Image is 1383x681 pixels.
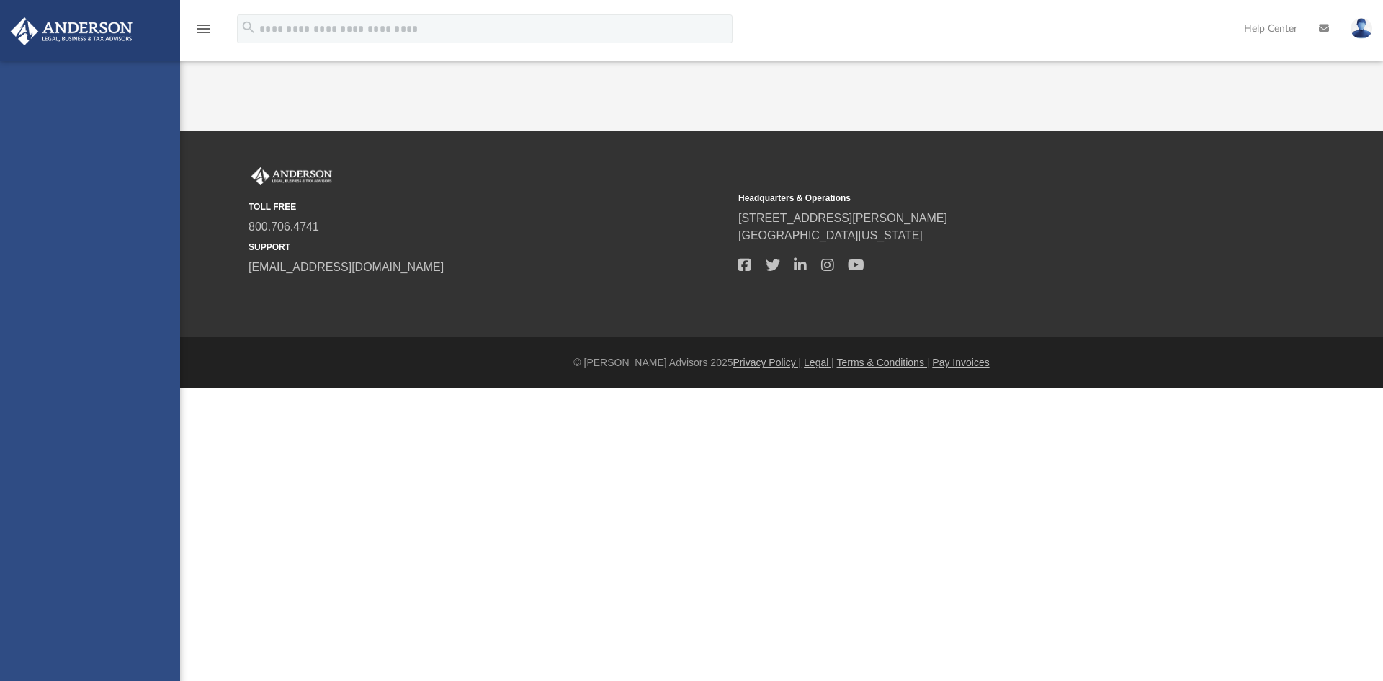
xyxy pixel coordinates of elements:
small: TOLL FREE [249,200,728,213]
a: Terms & Conditions | [837,357,930,368]
small: Headquarters & Operations [738,192,1218,205]
a: Legal | [804,357,834,368]
a: 800.706.4741 [249,221,319,233]
a: [STREET_ADDRESS][PERSON_NAME] [738,212,947,224]
a: [GEOGRAPHIC_DATA][US_STATE] [738,229,923,241]
a: menu [194,27,212,37]
a: Pay Invoices [932,357,989,368]
i: menu [194,20,212,37]
img: User Pic [1351,18,1372,39]
small: SUPPORT [249,241,728,254]
img: Anderson Advisors Platinum Portal [249,167,335,186]
a: Privacy Policy | [733,357,802,368]
img: Anderson Advisors Platinum Portal [6,17,137,45]
i: search [241,19,256,35]
a: [EMAIL_ADDRESS][DOMAIN_NAME] [249,261,444,273]
div: © [PERSON_NAME] Advisors 2025 [180,355,1383,370]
